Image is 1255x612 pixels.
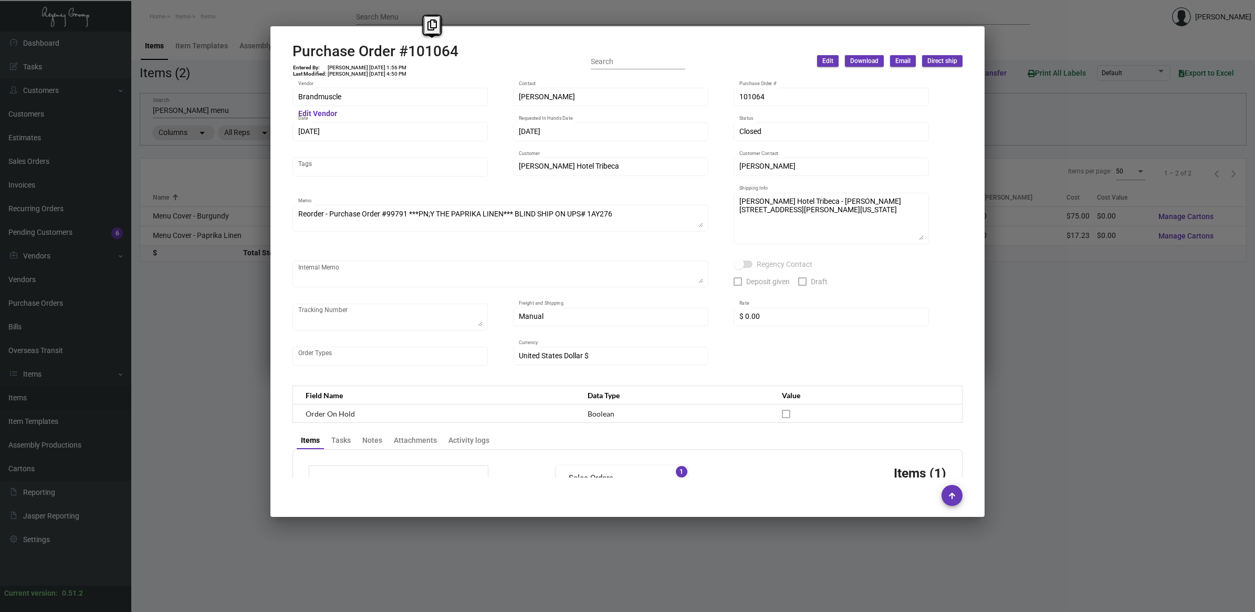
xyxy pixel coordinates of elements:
[927,57,957,66] span: Direct ship
[569,472,662,484] mat-panel-title: Sales Orders
[850,57,878,66] span: Download
[894,465,946,481] h3: Items (1)
[362,435,382,446] div: Notes
[327,65,407,71] td: [PERSON_NAME] [DATE] 1:56 PM
[331,435,351,446] div: Tasks
[427,19,437,30] i: Copy
[327,71,407,77] td: [PERSON_NAME] [DATE] 4:50 PM
[422,476,477,490] td: $861.50
[757,258,812,271] span: Regency Contact
[394,435,437,446] div: Attachments
[320,476,422,490] td: Subtotal
[556,465,687,491] mat-expansion-panel-header: Sales Orders
[306,409,355,418] span: Order On Hold
[301,435,320,446] div: Items
[922,55,963,67] button: Direct ship
[292,71,327,77] td: Last Modified:
[890,55,916,67] button: Email
[292,65,327,71] td: Entered By:
[895,57,911,66] span: Email
[577,386,771,404] th: Data Type
[293,386,578,404] th: Field Name
[739,127,761,136] span: Closed
[4,588,58,599] div: Current version:
[519,312,543,320] span: Manual
[62,588,83,599] div: 0.51.2
[822,57,833,66] span: Edit
[771,386,962,404] th: Value
[448,435,489,446] div: Activity logs
[845,55,884,67] button: Download
[811,275,828,288] span: Draft
[588,409,614,418] span: Boolean
[298,110,337,118] mat-hint: Edit Vendor
[292,43,458,60] h2: Purchase Order #101064
[817,55,839,67] button: Edit
[746,275,790,288] span: Deposit given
